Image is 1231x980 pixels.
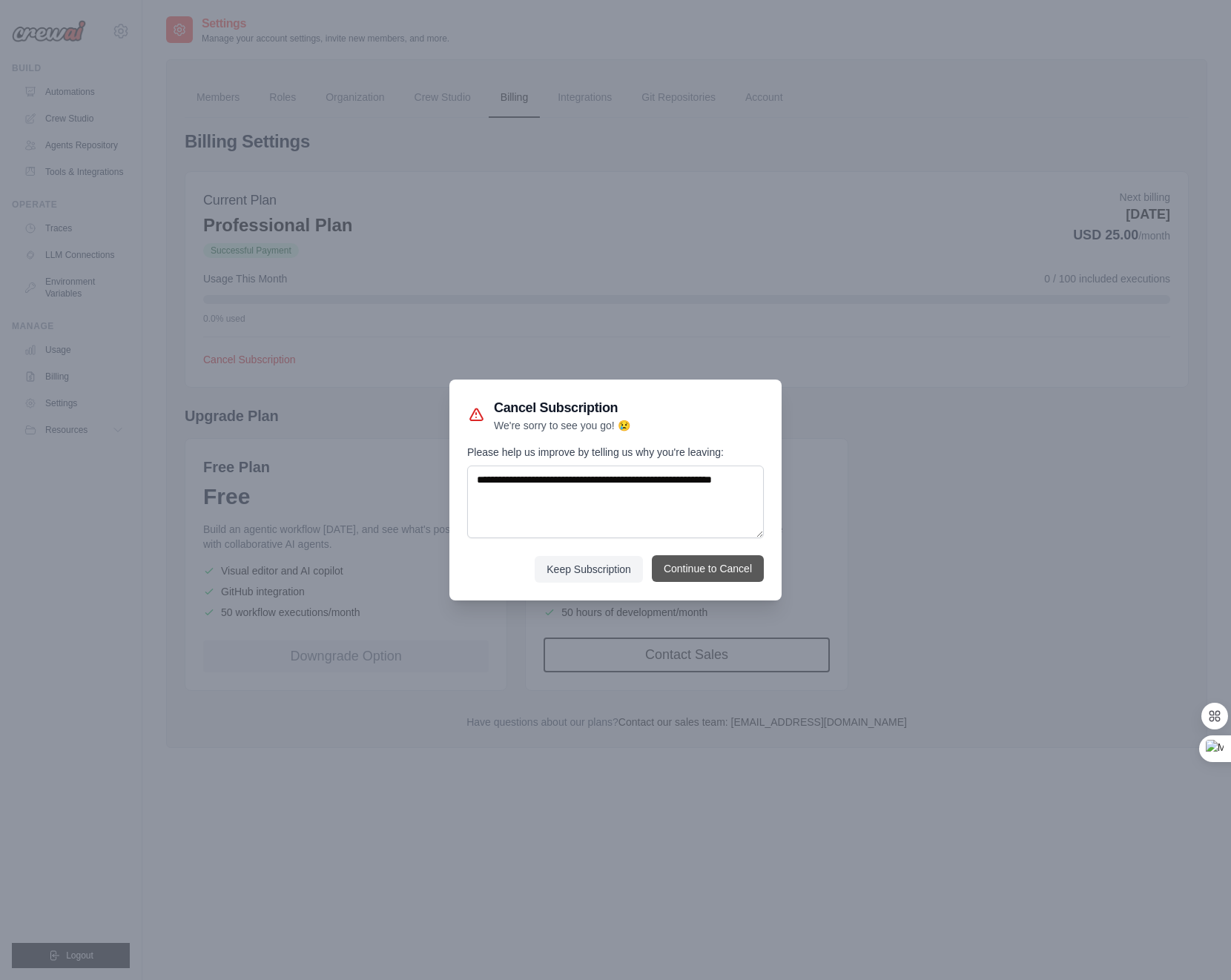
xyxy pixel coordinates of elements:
h3: Cancel Subscription [494,397,630,418]
div: Chatwidget [1157,909,1231,980]
p: We're sorry to see you go! 😢 [494,418,630,433]
button: Continue to Cancel [652,555,764,582]
button: Keep Subscription [535,556,643,583]
label: Please help us improve by telling us why you're leaving: [467,445,764,460]
iframe: Chat Widget [1157,909,1231,980]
